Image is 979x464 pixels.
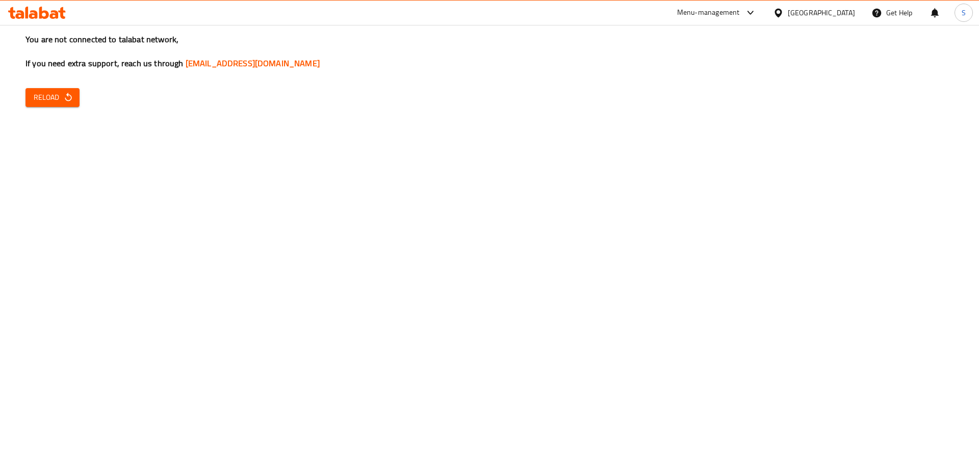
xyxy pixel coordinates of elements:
span: S [962,7,966,18]
button: Reload [25,88,80,107]
span: Reload [34,91,71,104]
a: [EMAIL_ADDRESS][DOMAIN_NAME] [186,56,320,71]
div: [GEOGRAPHIC_DATA] [788,7,855,18]
div: Menu-management [677,7,740,19]
h3: You are not connected to talabat network, If you need extra support, reach us through [25,34,954,69]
